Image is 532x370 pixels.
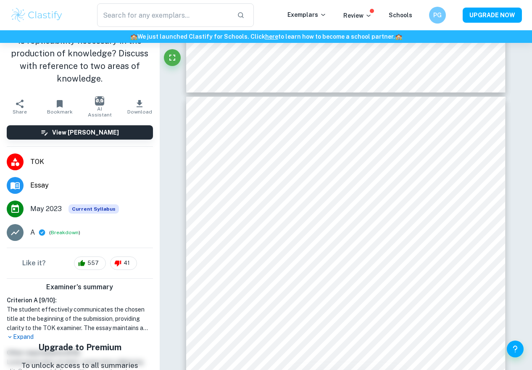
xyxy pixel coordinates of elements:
[30,227,35,238] p: A
[83,259,103,267] span: 557
[164,49,181,66] button: Fullscreen
[3,282,156,292] h6: Examiner's summary
[120,95,160,119] button: Download
[463,8,522,23] button: UPGRADE NOW
[507,341,524,357] button: Help and Feedback
[52,128,119,137] h6: View [PERSON_NAME]
[68,204,119,214] span: Current Syllabus
[10,7,63,24] img: Clastify logo
[110,256,137,270] div: 41
[80,95,120,119] button: AI Assistant
[433,11,442,20] h6: PG
[130,33,137,40] span: 🏫
[74,256,106,270] div: 557
[287,10,327,19] p: Exemplars
[119,259,134,267] span: 41
[7,333,153,341] p: Expand
[7,305,153,333] h1: The student effectively communicates the chosen title at the beginning of the submission, providi...
[85,106,115,118] span: AI Assistant
[30,204,62,214] span: May 2023
[30,180,153,190] span: Essay
[265,33,278,40] a: here
[30,157,153,167] span: TOK
[7,34,153,85] h1: Is replicability necessary in the production of knowledge? Discuss with reference to two areas of...
[389,12,412,18] a: Schools
[2,32,530,41] h6: We just launched Clastify for Schools. Click to learn how to become a school partner.
[40,95,80,119] button: Bookmark
[21,341,138,354] h5: Upgrade to Premium
[429,7,446,24] button: PG
[395,33,402,40] span: 🏫
[343,11,372,20] p: Review
[7,125,153,140] button: View [PERSON_NAME]
[22,258,46,268] h6: Like it?
[95,96,104,106] img: AI Assistant
[49,229,80,237] span: ( )
[13,109,27,115] span: Share
[51,229,79,236] button: Breakdown
[47,109,73,115] span: Bookmark
[68,204,119,214] div: This exemplar is based on the current syllabus. Feel free to refer to it for inspiration/ideas wh...
[7,296,153,305] h6: Criterion A [ 9 / 10 ]:
[97,3,230,27] input: Search for any exemplars...
[127,109,152,115] span: Download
